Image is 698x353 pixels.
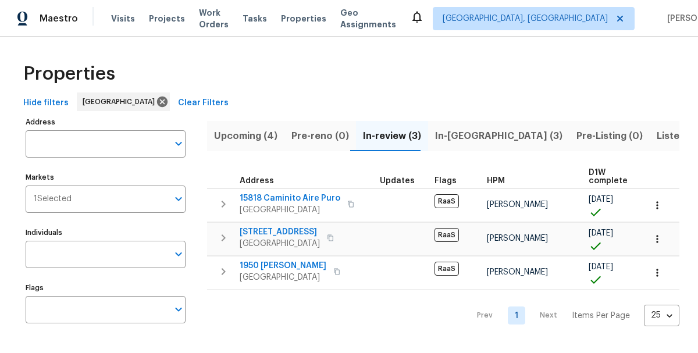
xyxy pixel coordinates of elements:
button: Open [170,136,187,152]
span: RaaS [435,262,459,276]
span: D1W complete [589,169,628,185]
span: Pre-Listing (0) [576,128,643,144]
span: [PERSON_NAME] [487,234,548,243]
span: Maestro [40,13,78,24]
div: [GEOGRAPHIC_DATA] [77,92,170,111]
span: Projects [149,13,185,24]
span: RaaS [435,228,459,242]
span: Properties [281,13,326,24]
span: Work Orders [199,7,229,30]
label: Markets [26,174,186,181]
span: 15818 Caminito Aire Puro [240,192,340,204]
span: HPM [487,177,505,185]
span: Clear Filters [178,96,229,110]
span: Geo Assignments [340,7,396,30]
button: Hide filters [19,92,73,114]
button: Open [170,191,187,207]
label: Address [26,119,186,126]
button: Open [170,301,187,318]
nav: Pagination Navigation [466,297,679,335]
span: 1 Selected [34,194,72,204]
label: Flags [26,284,186,291]
span: [GEOGRAPHIC_DATA] [240,238,320,249]
span: Visits [111,13,135,24]
span: [DATE] [589,195,613,204]
button: Open [170,246,187,262]
span: Properties [23,68,115,80]
span: [DATE] [589,229,613,237]
button: Clear Filters [173,92,233,114]
span: [PERSON_NAME] [487,268,548,276]
span: In-[GEOGRAPHIC_DATA] (3) [435,128,562,144]
span: RaaS [435,194,459,208]
span: Tasks [243,15,267,23]
label: Individuals [26,229,186,236]
span: In-review (3) [363,128,421,144]
span: Updates [380,177,415,185]
div: 25 [644,300,679,330]
span: [PERSON_NAME] [487,201,548,209]
span: [GEOGRAPHIC_DATA] [240,272,326,283]
span: Upcoming (4) [214,128,277,144]
span: [DATE] [589,263,613,271]
span: [GEOGRAPHIC_DATA] [240,204,340,216]
span: Address [240,177,274,185]
span: [GEOGRAPHIC_DATA] [83,96,159,108]
span: [STREET_ADDRESS] [240,226,320,238]
p: Items Per Page [572,310,630,322]
a: Goto page 1 [508,306,525,325]
span: Flags [435,177,457,185]
span: Hide filters [23,96,69,110]
span: 1950 [PERSON_NAME] [240,260,326,272]
span: [GEOGRAPHIC_DATA], [GEOGRAPHIC_DATA] [443,13,608,24]
span: Pre-reno (0) [291,128,349,144]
